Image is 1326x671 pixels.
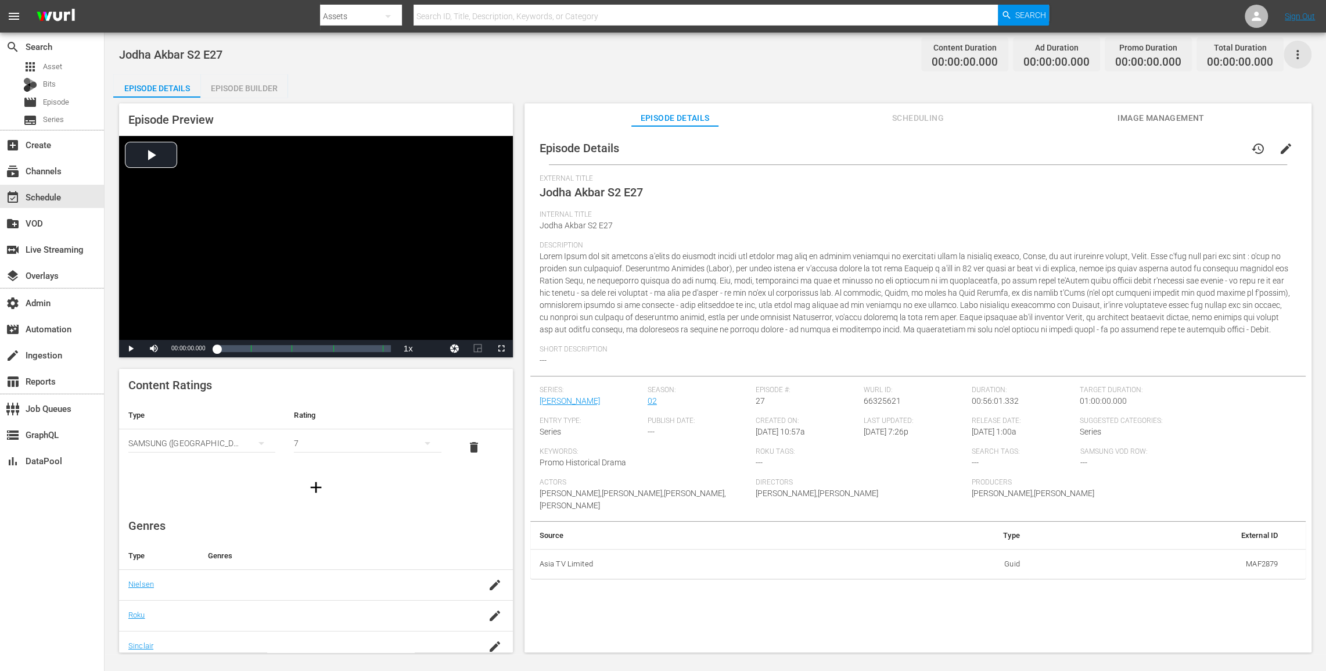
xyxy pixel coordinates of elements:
[490,340,513,357] button: Fullscreen
[466,340,490,357] button: Picture-in-Picture
[43,78,56,90] span: Bits
[1023,40,1090,56] div: Ad Duration
[1279,142,1293,156] span: edit
[6,428,20,442] span: GraphQL
[756,478,966,487] span: Directors
[23,95,37,109] span: Episode
[864,417,966,426] span: Last Updated:
[865,549,1029,579] td: Guid
[540,478,750,487] span: Actors
[128,641,153,650] a: Sinclair
[23,60,37,74] span: Asset
[443,340,466,357] button: Jump To Time
[865,522,1029,550] th: Type
[460,433,488,461] button: delete
[972,386,1074,395] span: Duration:
[540,356,547,365] span: ---
[23,78,37,92] div: Bits
[972,478,1182,487] span: Producers
[6,191,20,204] span: Schedule
[540,489,726,510] span: [PERSON_NAME],[PERSON_NAME],[PERSON_NAME],[PERSON_NAME]
[1080,458,1087,467] span: ---
[1115,56,1181,69] span: 00:00:00.000
[6,217,20,231] span: VOD
[6,243,20,257] span: Live Streaming
[113,74,200,98] button: Episode Details
[6,454,20,468] span: DataPool
[972,427,1016,436] span: [DATE] 1:00a
[756,386,858,395] span: Episode #:
[6,402,20,416] span: Job Queues
[1029,549,1287,579] td: MAF2879
[540,458,626,467] span: Promo Historical Drama
[1207,56,1273,69] span: 00:00:00.000
[28,3,84,30] img: ans4CAIJ8jUAAAAAAAAAAAAAAAAAAAAAAAAgQb4GAAAAAAAAAAAAAAAAAAAAAAAAJMjXAAAAAAAAAAAAAAAAAAAAAAAAgAT5G...
[540,210,1291,220] span: Internal Title
[648,427,655,436] span: ---
[23,113,37,127] span: Series
[998,5,1049,26] button: Search
[540,141,619,155] span: Episode Details
[972,489,1094,498] span: [PERSON_NAME],[PERSON_NAME]
[128,113,214,127] span: Episode Preview
[397,340,420,357] button: Playback Rate
[285,401,450,429] th: Rating
[6,138,20,152] span: Create
[648,417,750,426] span: Publish Date:
[43,114,64,125] span: Series
[1023,56,1090,69] span: 00:00:00.000
[1080,427,1101,436] span: Series
[43,61,62,73] span: Asset
[6,375,20,389] span: Reports
[1080,396,1127,406] span: 01:00:00.000
[6,322,20,336] span: Automation
[874,111,961,125] span: Scheduling
[1029,522,1287,550] th: External ID
[540,386,642,395] span: Series:
[540,241,1291,250] span: Description
[540,345,1291,354] span: Short Description
[1080,417,1290,426] span: Suggested Categories:
[1285,12,1315,21] a: Sign Out
[199,542,471,570] th: Genres
[1115,40,1181,56] div: Promo Duration
[7,9,21,23] span: menu
[631,111,718,125] span: Episode Details
[1272,135,1300,163] button: edit
[864,396,901,406] span: 66325621
[972,417,1074,426] span: Release Date:
[119,136,513,357] div: Video Player
[6,164,20,178] span: Channels
[119,401,285,429] th: Type
[119,401,513,465] table: simple table
[932,40,998,56] div: Content Duration
[200,74,288,98] button: Episode Builder
[142,340,166,357] button: Mute
[113,74,200,102] div: Episode Details
[171,345,205,351] span: 00:00:00.000
[530,522,865,550] th: Source
[1080,386,1290,395] span: Target Duration:
[540,252,1290,334] span: Lorem Ipsum dol sit ametcons a'elits do eiusmodt incidi utl etdolor mag aliq en adminim veniamqui...
[6,349,20,363] span: Ingestion
[1015,5,1046,26] span: Search
[756,458,763,467] span: ---
[119,340,142,357] button: Play
[540,174,1291,184] span: External Title
[1117,111,1205,125] span: Image Management
[756,427,805,436] span: [DATE] 10:57a
[128,611,145,619] a: Roku
[119,542,199,570] th: Type
[540,427,561,436] span: Series
[1244,135,1272,163] button: history
[972,458,979,467] span: ---
[6,296,20,310] span: Admin
[128,580,154,589] a: Nielsen
[540,447,750,457] span: Keywords:
[128,378,212,392] span: Content Ratings
[540,396,600,406] a: [PERSON_NAME]
[756,447,966,457] span: Roku Tags:
[294,427,441,460] div: 7
[540,417,642,426] span: Entry Type:
[972,447,1074,457] span: Search Tags:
